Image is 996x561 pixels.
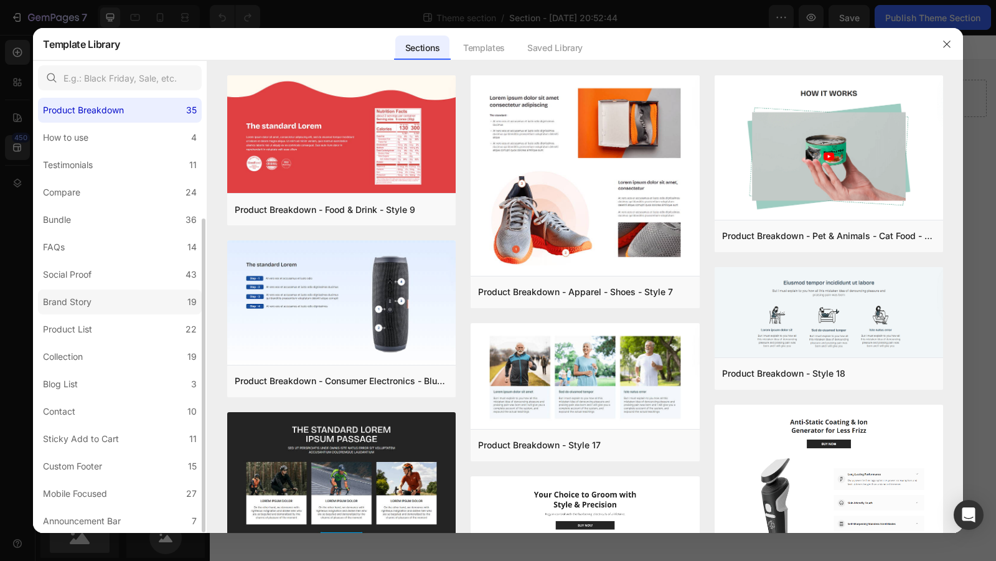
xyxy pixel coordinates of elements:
img: pb18.png [715,267,943,360]
div: Social Proof [43,267,92,282]
div: Collection [43,349,83,364]
h2: Template Library [43,28,120,60]
div: FAQs [43,240,65,255]
div: Saved Library [517,35,593,60]
div: Testimonials [43,158,93,172]
div: Product List [43,322,92,337]
div: Product Breakdown - Style 17 [478,438,601,453]
div: 11 [189,158,197,172]
div: 43 [186,267,197,282]
div: 35 [186,103,197,118]
div: 14 [187,240,197,255]
div: Compare [43,185,80,200]
div: Bundle [43,212,71,227]
div: Blog List [43,377,78,392]
div: How to use [43,130,88,145]
div: 4 [191,130,197,145]
input: E.g.: Black Friday, Sale, etc. [38,65,202,90]
div: 15 [188,459,197,474]
div: 27 [186,486,197,501]
img: pb24.png [715,75,943,222]
div: Sticky Add to Cart [43,431,119,446]
div: 24 [186,185,197,200]
div: Sections [395,35,449,60]
div: Open Intercom Messenger [954,500,984,530]
div: 10 [187,404,197,419]
div: Drop element here [368,59,434,68]
div: 19 [187,295,197,309]
div: Brand Story [43,295,92,309]
div: Product Breakdown - Apparel - Shoes - Style 7 [478,285,673,299]
div: Product Breakdown - Consumer Electronics - Bluetooth Speaker - Style 8 [235,374,448,389]
div: 36 [186,212,197,227]
img: pb9.png [227,75,456,196]
div: Custom Footer [43,459,102,474]
div: Product Breakdown - Food & Drink - Style 9 [235,202,415,217]
img: pb14.png [227,412,456,552]
div: Product Breakdown - Style 18 [722,366,845,381]
img: pb17.png [471,323,699,431]
div: 19 [187,349,197,364]
div: Contact [43,404,75,419]
div: Announcement Bar [43,514,121,529]
div: 7 [192,514,197,529]
div: Templates [453,35,515,60]
div: Product Breakdown [43,103,124,118]
div: 22 [186,322,197,337]
div: Mobile Focused [43,486,107,501]
div: 3 [191,377,197,392]
img: pb7.png [471,75,699,278]
div: Product Breakdown - Pet & Animals - Cat Food - Style 24 [722,229,936,243]
img: pb8.png [227,240,456,367]
div: 11 [189,431,197,446]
